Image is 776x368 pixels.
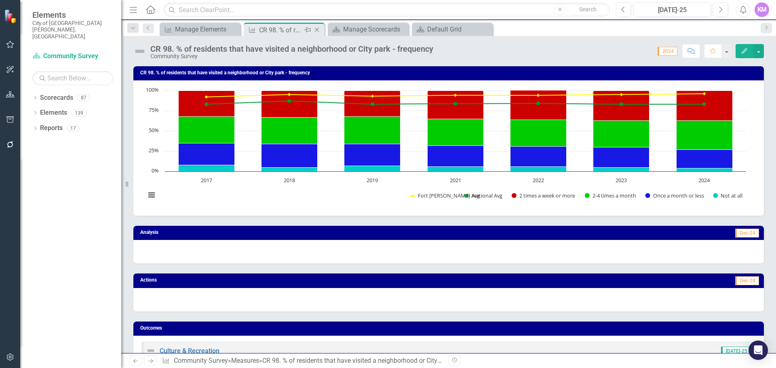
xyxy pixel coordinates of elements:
button: Show Once a month or less [645,192,704,199]
path: 2019, 83. National Avg. [371,103,374,106]
button: Search [567,4,608,15]
path: 2021, 26.05537473. Once a month or less. [428,146,484,167]
path: 2022, 6. Not at all. [510,167,567,172]
path: 2017, 8. Not at all. [179,165,235,172]
path: 2021, 32.61574037. 2-4 times a month. [428,119,484,146]
h3: Actions [140,278,389,283]
span: Dec-24 [735,229,759,238]
text: 75% [149,106,159,114]
path: 2023, 83. National Avg. [620,103,623,106]
path: 2019, 32. 2 times a week or more. [344,91,401,117]
path: 2022, 84. National Avg. [537,102,540,105]
div: CR 98. % of residents that have visited a neighborhood or City park - frequency [262,357,485,364]
path: 2023, 33. 2-4 times a month. [593,121,649,147]
path: 2019, 27. Once a month or less. [344,144,401,166]
text: 2024 [698,177,710,184]
path: 2018, 95. Fort Collins Avg. [288,93,291,96]
g: Once a month or less, series 5 of 6. Bar series with 7 bars. [179,143,733,168]
text: 2021 [450,177,461,184]
path: 2023, 95. Fort Collins Avg. [620,93,623,96]
span: 2024 [658,47,677,56]
text: 2023 [616,177,627,184]
div: » » [162,356,443,366]
a: Manage Elements [162,24,238,34]
input: Search Below... [32,71,113,85]
button: View chart menu, Chart [146,189,157,201]
path: 2022, 94. Fort Collins Avg. [537,94,540,97]
div: [DATE]-25 [636,5,708,15]
path: 2024, 4. Not at all. [677,168,733,172]
a: Manage Scorecards [330,24,407,34]
path: 2023, 5. Not at all. [593,168,649,172]
img: Not Defined [146,346,156,355]
path: 2017, 83. National Avg. [205,103,208,106]
h3: Outcomes [140,326,760,331]
path: 2019, 7. Not at all. [344,166,401,172]
button: Show Not at all [713,192,742,199]
div: Chart. Highcharts interactive chart. [141,86,756,208]
path: 2021, 35.43169195. 2 times a week or more. [428,91,484,119]
a: Community Survey [32,52,113,61]
button: Show 2 times a week or more [512,192,576,199]
button: Show National Avg [464,192,503,199]
span: Elements [32,10,113,20]
g: National Avg, series 2 of 6. Line with 7 data points. [205,99,706,106]
div: Community Survey [150,53,433,59]
path: 2024, 36. 2-4 times a month. [677,121,733,150]
g: 2-4 times a month, series 4 of 6. Bar series with 7 bars. [179,117,733,150]
text: 100% [146,86,159,93]
div: Manage Elements [175,24,238,34]
path: 2019, 93. Fort Collins Avg. [371,95,374,98]
path: 2024, 83. National Avg. [703,103,706,106]
h3: Analysis [140,230,403,235]
path: 2024, 96. Fort Collins Avg. [703,92,706,95]
svg: Interactive chart [141,86,750,208]
path: 2018, 33. 2-4 times a month. [261,118,318,144]
div: 17 [67,125,80,132]
path: 2017, 33. 2-4 times a month. [179,117,235,143]
text: 50% [149,126,159,134]
path: 2023, 25. Once a month or less. [593,147,649,168]
img: Not Defined [133,45,146,58]
a: Measures [231,357,259,364]
path: 2018, 29. Once a month or less. [261,144,318,168]
g: Not at all, series 6 of 6. Bar series with 7 bars. [179,165,733,172]
button: Show 2-4 times a month [585,192,637,199]
path: 2022, 25. Once a month or less. [510,147,567,167]
g: Fort Collins Avg, series 1 of 6. Line with 7 data points. [205,92,706,99]
text: 2022 [533,177,544,184]
h3: CR 98. % of residents that have visited a neighborhood or City park - frequency [140,70,760,76]
path: 2022, 33. 2-4 times a month. [510,120,567,147]
path: 2018, 33. 2 times a week or more. [261,91,318,118]
path: 2021, 83.67927418. National Avg. [454,102,457,105]
path: 2018, 5. Not at all. [261,168,318,172]
button: KM [755,2,769,17]
path: 2017, 92. Fort Collins Avg. [205,95,208,99]
path: 2018, 87. National Avg. [288,99,291,103]
text: 2018 [284,177,295,184]
path: 2021, 94.10280705. Fort Collins Avg. [454,94,457,97]
text: 2017 [201,177,212,184]
span: Search [579,6,597,13]
span: Dec-24 [735,276,759,285]
text: 25% [149,147,159,154]
a: Culture & Recreation [160,347,219,355]
path: 2021, 5.89719295. Not at all. [428,167,484,172]
div: CR 98. % of residents that have visited a neighborhood or City park - frequency [259,25,302,35]
div: Open Intercom Messenger [749,341,768,360]
a: Reports [40,124,63,133]
path: 2024, 37. 2 times a week or more. [677,91,733,121]
span: [DATE]-25 [721,347,751,355]
path: 2017, 27. Once a month or less. [179,143,235,165]
input: Search ClearPoint... [164,3,610,17]
text: 2019 [367,177,378,184]
text: 0% [152,167,159,174]
path: 2023, 37. 2 times a week or more. [593,91,649,121]
button: Show Fort Collins Avg [410,192,455,199]
img: ClearPoint Strategy [4,9,18,23]
div: 139 [71,109,87,116]
path: 2022, 37. 2 times a week or more. [510,90,567,120]
div: Default Grid [427,24,491,34]
path: 2017, 32. 2 times a week or more. [179,91,235,117]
